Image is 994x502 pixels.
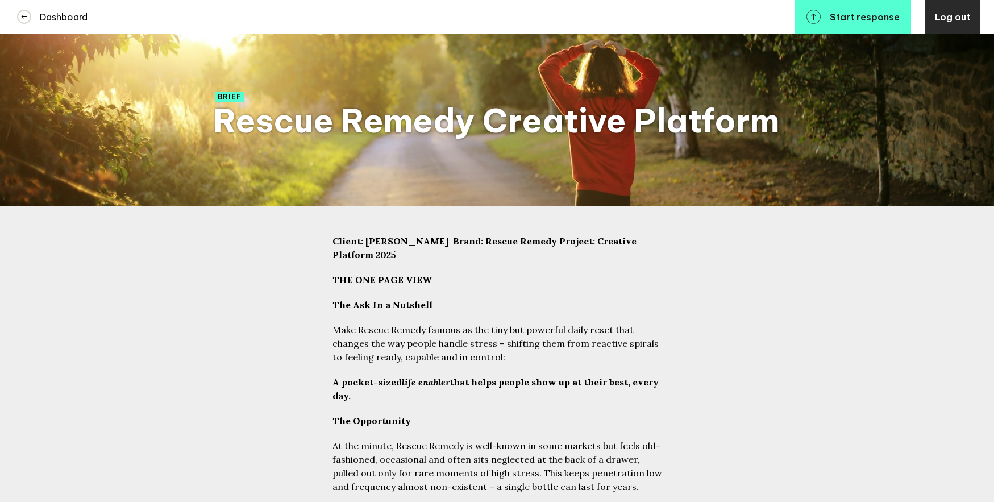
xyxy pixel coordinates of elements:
[213,99,779,141] span: Rescue Remedy Creative Platform
[31,11,88,23] h4: Dashboard
[332,323,662,364] p: Make Rescue Remedy famous as the tiny but powerful daily reset that changes the way people handle...
[332,235,639,260] strong: Client: [PERSON_NAME] Brand: Rescue Remedy Project: Creative Platform 2025
[332,376,661,401] strong: that helps people show up at their best, every day.
[332,439,662,493] p: At the minute, Rescue Remedy is well-known in some markets but feels old-fashioned, occasional an...
[830,11,900,23] span: Start response
[402,376,450,388] em: life enabler
[332,376,402,388] strong: A pocket-sized
[332,415,411,426] strong: The Opportunity
[935,11,970,23] span: Log out
[332,299,432,310] strong: The Ask In a Nutshell
[332,274,432,285] strong: THE ONE PAGE VIEW
[215,92,244,102] div: Brief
